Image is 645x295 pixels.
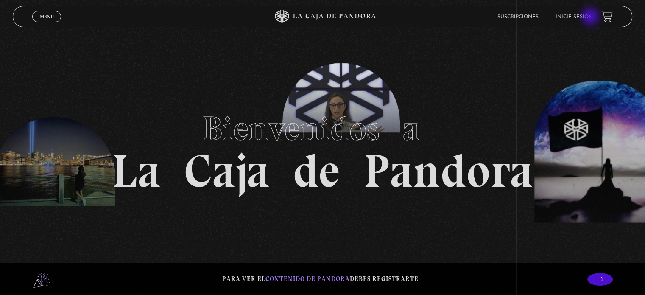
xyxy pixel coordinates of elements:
[601,11,613,22] a: View your shopping cart
[556,14,593,20] a: Inicie sesión
[40,14,54,19] span: Menu
[37,21,57,27] span: Cerrar
[112,101,533,194] h1: La Caja de Pandora
[202,108,443,149] span: Bienvenidos a
[222,273,419,285] p: Para ver el debes registrarte
[265,275,350,283] span: contenido de Pandora
[497,14,539,20] a: Suscripciones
